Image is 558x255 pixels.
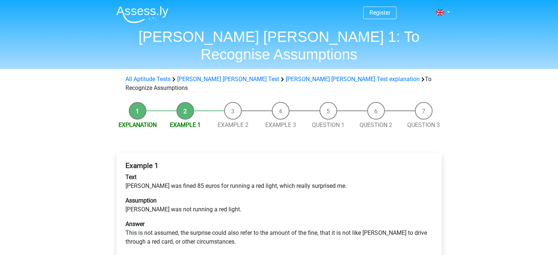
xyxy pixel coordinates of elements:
a: Register [369,9,390,16]
div: To Recognize Assumptions [123,75,436,92]
a: All Aptitude Tests [125,76,171,83]
a: [PERSON_NAME] [PERSON_NAME] Test explanation [286,76,420,83]
img: Assessly [116,6,168,23]
a: Explanation [118,121,157,128]
p: [PERSON_NAME] was fined 85 euros for running a red light, which really surprised me. [125,173,433,190]
a: Question 1 [312,121,344,128]
a: Example 3 [265,121,296,128]
p: [PERSON_NAME] was not running a red light. [125,196,433,214]
p: This is not assumed, the surprise could also refer to the amount of the fine, that it is not like... [125,220,433,246]
a: Question 2 [360,121,392,128]
b: Assumption [125,197,157,204]
b: Example 1 [125,161,158,170]
a: Question 3 [407,121,440,128]
b: Answer [125,221,145,227]
a: [PERSON_NAME] [PERSON_NAME] Test [177,76,279,83]
a: Example 1 [170,121,201,128]
a: Example 2 [218,121,248,128]
h1: [PERSON_NAME] [PERSON_NAME] 1: To Recognise Assumptions [110,28,448,63]
b: Text [125,174,136,181]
